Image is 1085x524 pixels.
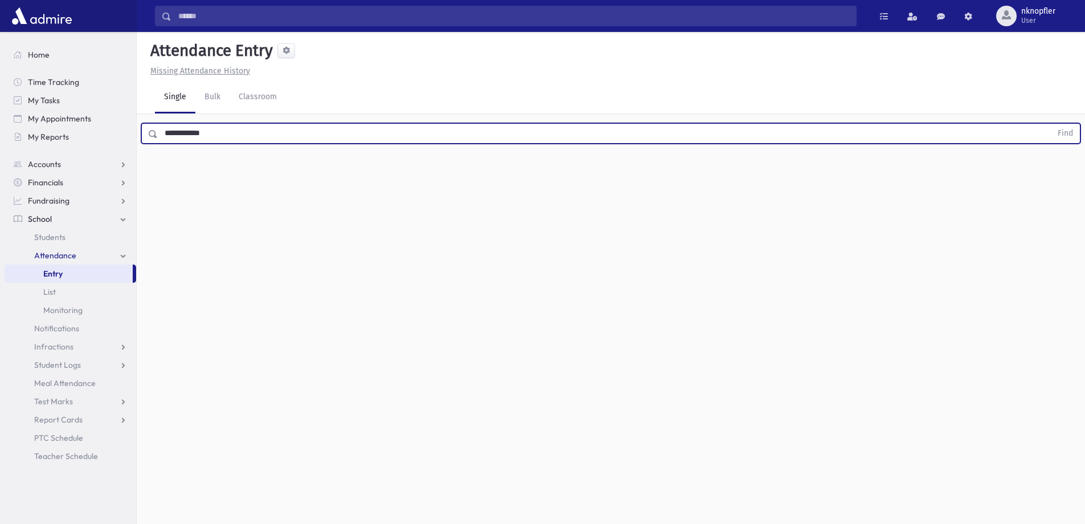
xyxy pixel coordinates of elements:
a: Entry [5,265,133,283]
a: Home [5,46,136,64]
span: Infractions [34,342,73,352]
a: My Tasks [5,91,136,109]
span: User [1021,16,1055,25]
u: Missing Attendance History [150,66,250,76]
span: My Tasks [28,95,60,105]
a: Fundraising [5,192,136,210]
a: My Reports [5,128,136,146]
span: Home [28,50,50,60]
span: PTC Schedule [34,433,83,443]
span: My Appointments [28,113,91,124]
span: Notifications [34,323,79,334]
span: Test Marks [34,396,73,407]
span: Fundraising [28,196,69,206]
span: School [28,214,52,224]
a: Attendance [5,246,136,265]
span: Students [34,232,65,242]
a: Accounts [5,155,136,173]
a: Financials [5,173,136,192]
span: Time Tracking [28,77,79,87]
a: Test Marks [5,392,136,411]
a: Student Logs [5,356,136,374]
button: Find [1051,124,1080,143]
a: School [5,210,136,228]
a: Single [155,82,195,113]
a: Notifications [5,319,136,338]
a: Teacher Schedule [5,447,136,465]
a: Students [5,228,136,246]
a: Meal Attendance [5,374,136,392]
span: My Reports [28,132,69,142]
span: Accounts [28,159,61,169]
a: Bulk [195,82,230,113]
input: Search [171,6,856,26]
span: Meal Attendance [34,378,96,388]
span: Student Logs [34,360,81,370]
h5: Attendance Entry [146,41,273,60]
span: List [43,287,56,297]
a: Missing Attendance History [146,66,250,76]
span: Monitoring [43,305,83,315]
span: Entry [43,269,63,279]
span: Financials [28,177,63,188]
a: Report Cards [5,411,136,429]
span: Report Cards [34,415,83,425]
a: Monitoring [5,301,136,319]
a: Time Tracking [5,73,136,91]
img: AdmirePro [9,5,75,27]
a: Classroom [230,82,286,113]
a: My Appointments [5,109,136,128]
span: Attendance [34,250,76,261]
span: nknopfler [1021,7,1055,16]
a: PTC Schedule [5,429,136,447]
span: Teacher Schedule [34,451,98,461]
a: List [5,283,136,301]
a: Infractions [5,338,136,356]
